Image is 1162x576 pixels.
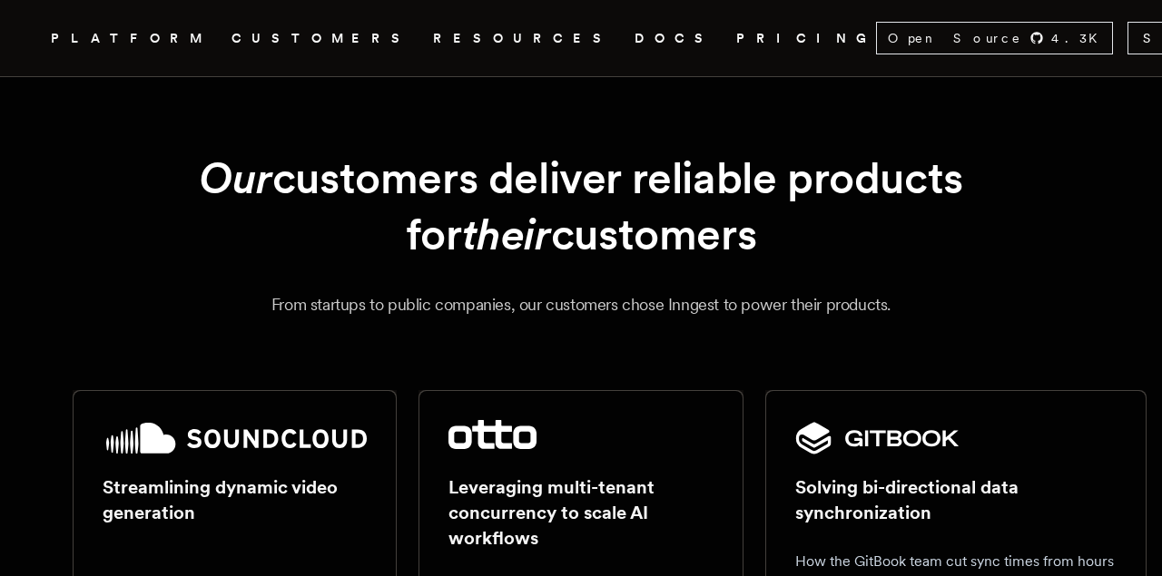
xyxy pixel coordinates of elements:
img: SoundCloud [103,420,367,456]
p: From startups to public companies, our customers chose Inngest to power their products. [73,292,1089,317]
h1: customers deliver reliable products for customers [102,150,1060,263]
img: Otto [448,420,536,449]
button: RESOURCES [433,27,613,50]
span: 4.3 K [1051,29,1108,47]
a: PRICING [736,27,876,50]
h2: Streamlining dynamic video generation [103,474,367,525]
span: Open Source [888,29,1022,47]
img: GitBook [795,420,960,456]
h2: Solving bi-directional data synchronization [795,474,1117,525]
button: PLATFORM [51,27,210,50]
a: DOCS [635,27,714,50]
h2: Leveraging multi-tenant concurrency to scale AI workflows [448,474,713,551]
a: CUSTOMERS [231,27,411,50]
em: Our [199,151,272,204]
em: their [462,208,551,260]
